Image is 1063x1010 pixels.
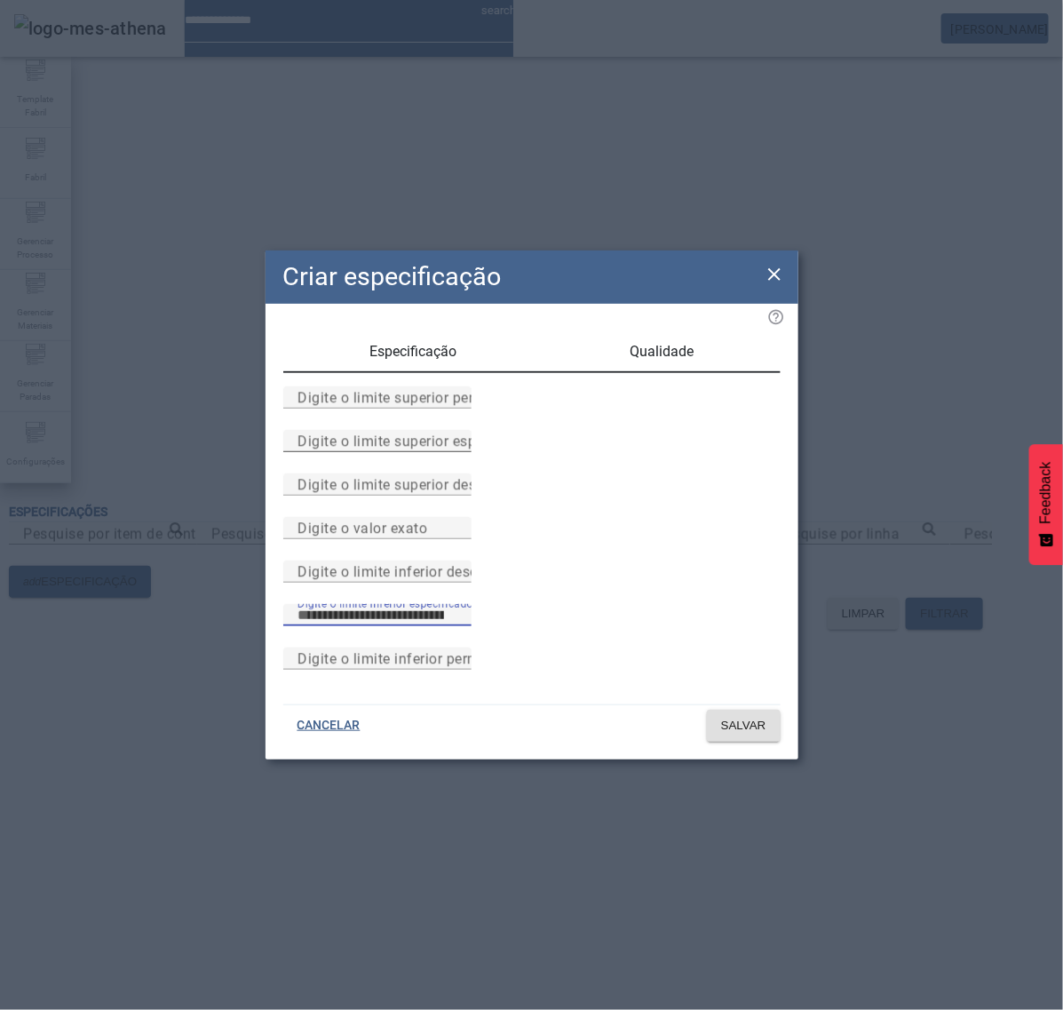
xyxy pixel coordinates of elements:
[297,597,473,609] mat-label: Digite o limite inferior especificado
[721,717,766,735] span: SALVAR
[630,345,694,359] span: Qualidade
[297,389,516,406] mat-label: Digite o limite superior permitido
[297,520,427,537] mat-label: Digite o valor exato
[707,710,781,742] button: SALVAR
[369,345,456,359] span: Especificação
[297,563,507,580] mat-label: Digite o limite inferior desejado
[1029,444,1063,565] button: Feedback - Mostrar pesquisa
[283,258,502,296] h2: Criar especificação
[1038,462,1054,524] span: Feedback
[297,476,513,493] mat-label: Digite o limite superior desejado
[283,710,375,742] button: CANCELAR
[297,717,361,735] span: CANCELAR
[297,650,510,667] mat-label: Digite o limite inferior permitido
[297,433,538,449] mat-label: Digite o limite superior especificado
